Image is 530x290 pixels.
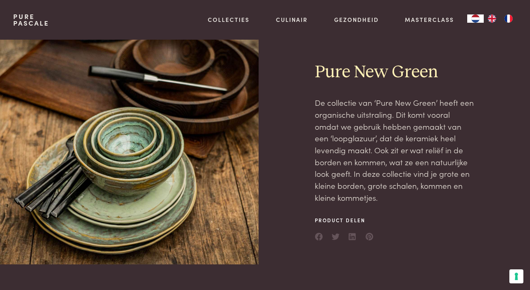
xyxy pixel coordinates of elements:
[467,14,484,23] a: NL
[315,216,374,224] span: Product delen
[315,97,474,203] p: De collectie van ‘Pure New Green’ heeft een organische uitstraling. Dit komt vooral omdat we gebr...
[484,14,500,23] a: EN
[500,14,517,23] a: FR
[509,269,523,283] button: Uw voorkeuren voor toestemming voor trackingtechnologieën
[405,15,454,24] a: Masterclass
[13,13,49,26] a: PurePascale
[467,14,517,23] aside: Language selected: Nederlands
[276,15,308,24] a: Culinair
[467,14,484,23] div: Language
[315,62,474,83] h2: Pure New Green
[484,14,517,23] ul: Language list
[334,15,379,24] a: Gezondheid
[208,15,250,24] a: Collecties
